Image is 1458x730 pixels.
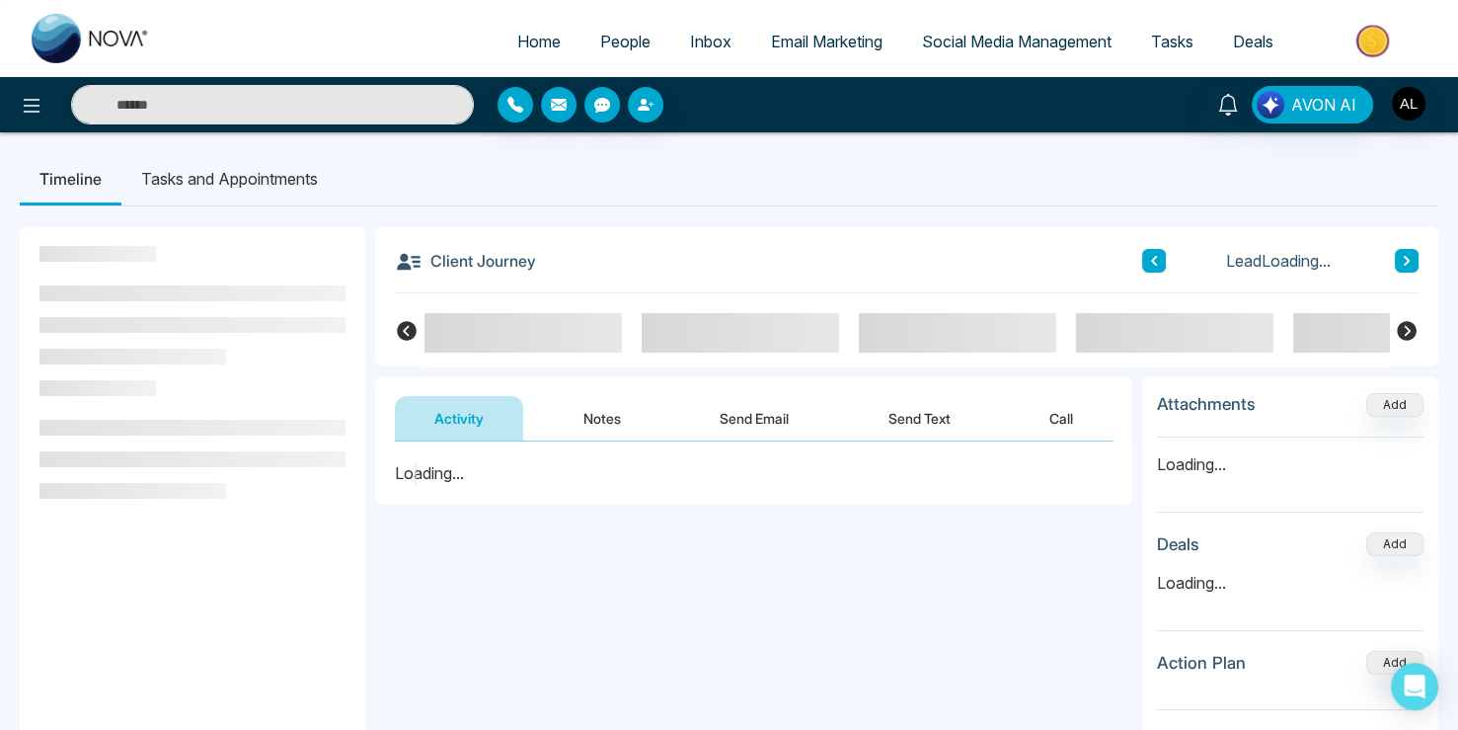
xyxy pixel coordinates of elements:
[1392,87,1425,121] img: User Avatar
[751,23,902,60] a: Email Marketing
[1010,396,1113,441] button: Call
[1157,394,1256,414] h3: Attachments
[32,14,150,63] img: Nova CRM Logo
[20,152,121,205] li: Timeline
[1213,23,1293,60] a: Deals
[1291,93,1356,117] span: AVON AI
[1233,32,1273,51] span: Deals
[670,23,751,60] a: Inbox
[902,23,1131,60] a: Social Media Management
[1252,86,1373,123] button: AVON AI
[1157,571,1423,595] p: Loading...
[517,32,561,51] span: Home
[922,32,1112,51] span: Social Media Management
[600,32,651,51] span: People
[1131,23,1213,60] a: Tasks
[680,396,828,441] button: Send Email
[121,152,338,205] li: Tasks and Appointments
[395,396,523,441] button: Activity
[1391,663,1438,710] div: Open Intercom Messenger
[1157,438,1423,476] p: Loading...
[771,32,882,51] span: Email Marketing
[580,23,670,60] a: People
[1366,651,1423,675] button: Add
[849,396,990,441] button: Send Text
[1303,19,1446,63] img: Market-place.gif
[1226,249,1331,273] span: Lead Loading...
[1366,532,1423,556] button: Add
[498,23,580,60] a: Home
[1257,91,1284,119] img: Lead Flow
[1366,393,1423,417] button: Add
[1366,395,1423,412] span: Add
[1151,32,1193,51] span: Tasks
[395,461,1113,485] div: Loading...
[1157,534,1199,554] h3: Deals
[395,246,536,276] h3: Client Journey
[690,32,731,51] span: Inbox
[544,396,660,441] button: Notes
[1157,653,1246,673] h3: Action Plan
